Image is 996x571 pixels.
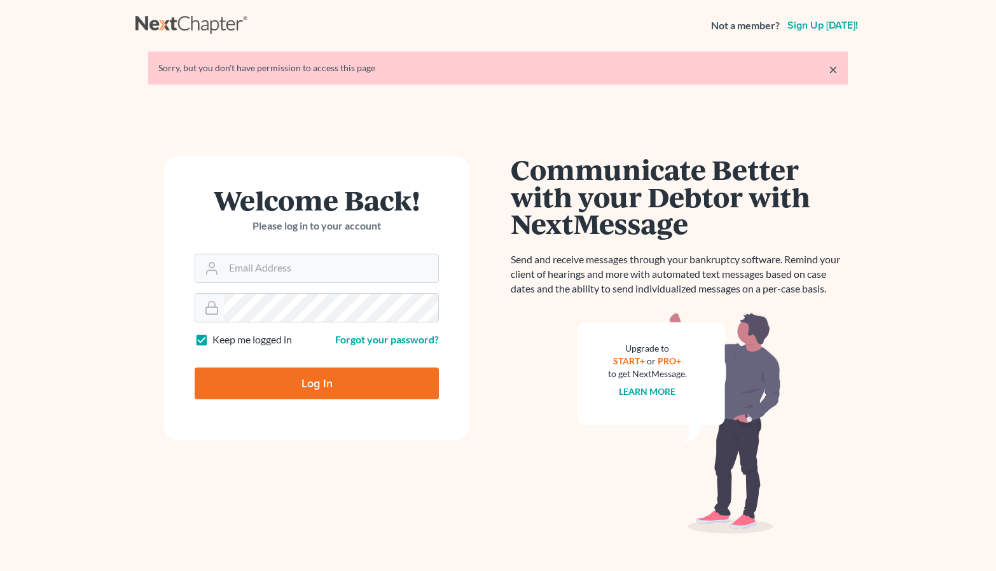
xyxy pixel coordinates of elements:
a: × [829,62,838,77]
input: Log In [195,368,439,399]
div: Sorry, but you don't have permission to access this page [158,62,838,74]
h1: Welcome Back! [195,186,439,214]
img: nextmessage_bg-59042aed3d76b12b5cd301f8e5b87938c9018125f34e5fa2b7a6b67550977c72.svg [578,312,781,534]
a: START+ [614,355,646,366]
span: or [647,355,656,366]
p: Send and receive messages through your bankruptcy software. Remind your client of hearings and mo... [511,252,848,296]
p: Please log in to your account [195,219,439,233]
a: Learn more [619,386,676,397]
a: Forgot your password? [335,333,439,345]
div: Upgrade to [608,342,687,355]
input: Email Address [224,254,438,282]
strong: Not a member? [711,18,780,33]
div: to get NextMessage. [608,368,687,380]
a: PRO+ [658,355,682,366]
label: Keep me logged in [212,333,292,347]
a: Sign up [DATE]! [785,20,861,31]
h1: Communicate Better with your Debtor with NextMessage [511,156,848,237]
